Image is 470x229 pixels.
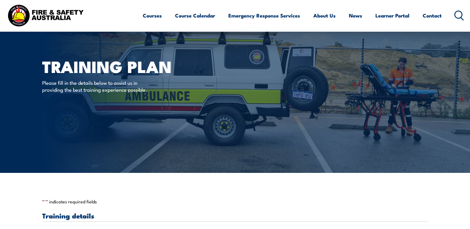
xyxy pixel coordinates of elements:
a: Course Calendar [175,8,215,24]
a: Contact [423,8,442,24]
a: Courses [143,8,162,24]
p: Please fill in the details below to assist us in providing the best training experience possible. [42,79,152,93]
h3: Training details [42,212,428,219]
a: About Us [313,8,336,24]
a: Emergency Response Services [228,8,300,24]
h1: Training plan [42,59,191,73]
p: " " indicates required fields [42,199,428,205]
a: News [349,8,362,24]
a: Learner Portal [375,8,409,24]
